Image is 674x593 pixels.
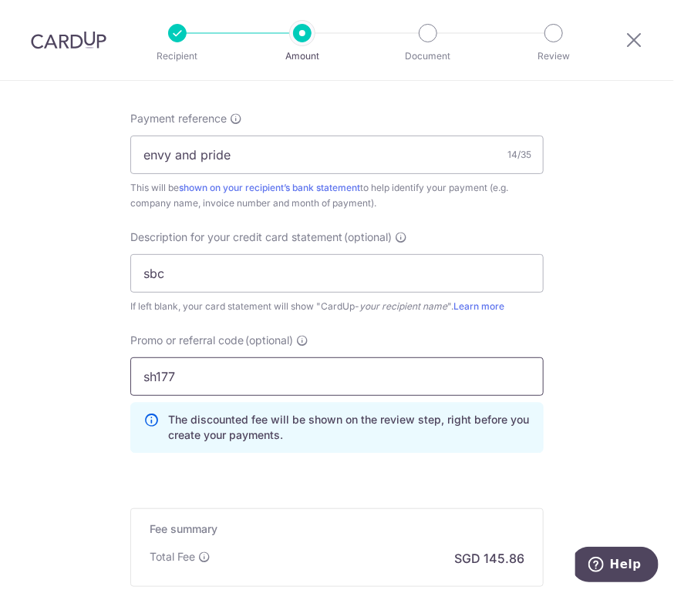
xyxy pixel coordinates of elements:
input: Example: Rent [130,254,544,293]
i: your recipient name [359,300,447,312]
div: If left blank, your card statement will show "CardUp- ". [130,299,544,314]
p: The discounted fee will be shown on the review step, right before you create your payments. [168,412,531,443]
span: (optional) [344,229,392,245]
img: CardUp [31,31,106,49]
span: Promo or referral code [130,333,244,348]
h5: Fee summary [150,521,524,537]
div: 14/35 [507,147,531,162]
span: Payment reference [130,111,227,126]
a: shown on your recipient’s bank statement [179,182,360,193]
iframe: Opens a widget where you can find more information [575,547,659,585]
a: Learn more [453,300,504,312]
span: (optional) [245,333,293,348]
p: Document [385,49,471,64]
p: SGD 145.86 [454,549,524,568]
div: This will be to help identify your payment (e.g. company name, invoice number and month of payment). [130,180,544,211]
p: Review [511,49,597,64]
p: Amount [259,49,345,64]
p: Total Fee [150,549,195,565]
p: Recipient [134,49,221,64]
span: Description for your credit card statement [130,229,342,245]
